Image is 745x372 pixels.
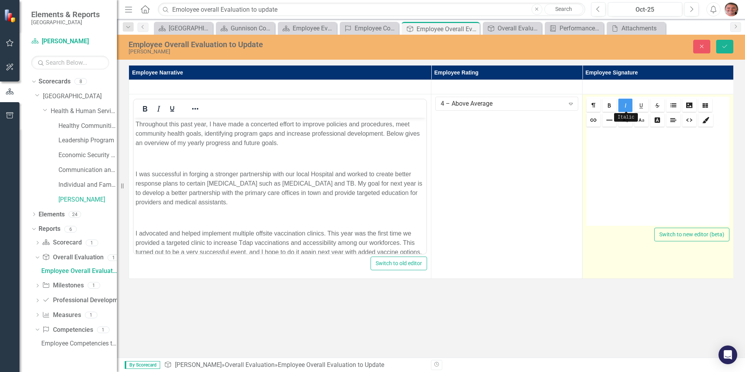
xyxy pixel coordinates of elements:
[342,23,397,33] a: Employee Competencies to Update
[231,23,273,33] div: Gunnison County Dashboard
[485,23,540,33] a: Overall Evaluation 2024
[666,113,680,127] a: Align
[85,312,97,318] div: 1
[608,2,682,16] button: Oct-25
[611,5,680,14] div: Oct-25
[88,282,100,289] div: 1
[86,239,98,246] div: 1
[31,19,100,25] small: [GEOGRAPHIC_DATA]
[417,24,478,34] div: Employee Overall Evaluation to Update
[41,267,117,275] div: Employee Overall Evaluation to Update
[39,265,117,277] a: Employee Overall Evaluation to Update
[69,211,81,218] div: 24
[602,113,616,127] a: Line
[586,99,600,112] a: Format
[64,226,77,232] div: 6
[164,361,425,370] div: » »
[31,37,109,46] a: [PERSON_NAME]
[31,56,109,69] input: Search Below...
[152,103,165,114] button: Italic
[39,77,71,86] a: Scorecards
[498,23,540,33] div: Overall Evaluation 2024
[42,253,103,262] a: Overall Evaluation
[166,103,179,114] button: Underline
[129,49,468,55] div: [PERSON_NAME]
[134,118,426,254] iframe: Rich Text Area
[51,107,117,116] a: Health & Human Services Department
[355,23,397,33] div: Employee Competencies to Update
[682,113,696,127] a: HTML
[621,23,664,33] div: Attachments
[31,10,100,19] span: Elements & Reports
[654,228,729,241] button: Switch to new editor (beta)
[58,166,117,175] a: Communication and Coordination Program
[280,23,335,33] a: Employee Evaluation Navigation
[586,113,600,127] a: Link
[138,103,152,114] button: Bold
[189,103,202,114] button: Reveal or hide additional toolbar items
[129,40,468,49] div: Employee Overall Evaluation to Update
[634,99,648,112] a: Underline
[58,181,117,190] a: Individual and Family Health Program
[293,23,335,33] div: Employee Evaluation Navigation
[156,23,211,33] a: [GEOGRAPHIC_DATA]
[609,23,664,33] a: Attachments
[602,99,616,112] a: Bold
[58,136,117,145] a: Leadership Program
[42,326,93,335] a: Competencies
[42,296,127,305] a: Professional Development
[666,99,680,112] a: Lists
[650,99,664,112] a: Strikethrough
[41,340,117,347] div: Employee Competencies to Update
[175,361,222,368] a: [PERSON_NAME]
[441,99,565,108] div: 4 – Above Average
[58,122,117,131] a: Healthy Communities Program
[618,99,632,112] a: Italic
[614,113,638,122] span: Italic
[634,113,648,127] a: Font
[225,361,275,368] a: Overall Evaluation
[544,4,583,15] a: Search
[39,210,65,219] a: Elements
[97,326,109,333] div: 1
[650,113,664,127] a: Text Color
[682,99,696,112] a: Image
[42,311,81,320] a: Measures
[218,23,273,33] a: Gunnison County Dashboard
[125,361,160,369] span: By Scorecard
[2,111,291,167] p: I advocated and helped implement multiple offsite vaccination clinics. This year was the first ti...
[74,78,87,85] div: 8
[58,195,117,204] a: [PERSON_NAME]
[719,345,737,364] div: Open Intercom Messenger
[158,3,585,16] input: Search ClearPoint...
[39,337,117,349] a: Employee Competencies to Update
[560,23,602,33] div: Performance Reports
[698,99,712,112] a: Table
[42,238,81,247] a: Scorecard
[39,225,60,234] a: Reports
[547,23,602,33] a: Performance Reports
[698,113,713,127] a: CSS Editor
[724,2,738,16] img: Mary Kunes
[58,151,117,160] a: Economic Security Program
[42,281,83,290] a: Milestones
[371,257,427,270] button: Switch to old editor
[278,361,384,368] div: Employee Overall Evaluation to Update
[169,23,211,33] div: [GEOGRAPHIC_DATA]
[43,92,117,101] a: [GEOGRAPHIC_DATA]
[4,9,18,23] img: ClearPoint Strategy
[108,254,120,261] div: 1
